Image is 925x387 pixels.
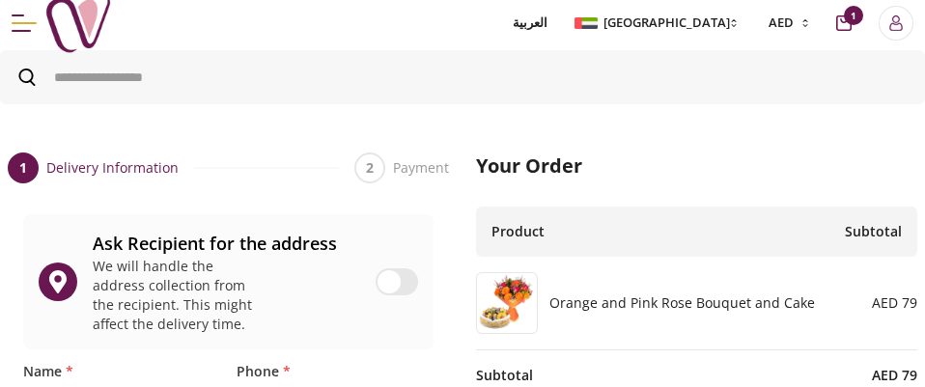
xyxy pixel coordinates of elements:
[93,230,360,257] div: Ask Recipient for the address
[757,14,817,33] button: AED
[354,152,385,183] div: 2
[872,366,917,385] span: AED 79
[393,158,449,178] span: Payment
[844,6,863,25] span: 1
[8,152,179,183] button: 1Delivery Information
[836,15,852,31] button: cart-button
[8,152,39,183] div: 1
[571,14,745,33] button: [GEOGRAPHIC_DATA]
[46,158,179,178] span: Delivery Information
[491,222,545,241] span: Product
[603,14,730,33] span: [GEOGRAPHIC_DATA]
[477,273,537,333] img: 10.png9407.png
[575,17,598,29] img: Arabic_dztd3n.png
[23,365,221,378] label: Name
[879,6,913,41] button: Login
[354,152,449,183] button: 2Payment
[769,14,794,33] span: AED
[93,257,253,334] div: We will handle the address collection from the recipient. This might affect the delivery time.
[513,14,547,33] span: العربية
[476,152,917,180] h2: Your Order
[845,222,902,241] span: Subtotal
[237,365,434,378] label: Phone
[864,293,917,313] div: AED 79
[538,293,815,313] h6: Orange and Pink Rose Bouquet and Cake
